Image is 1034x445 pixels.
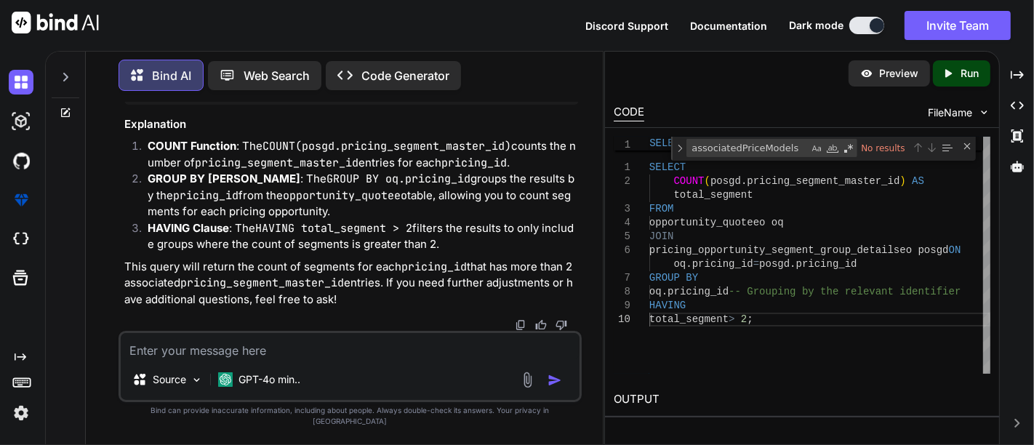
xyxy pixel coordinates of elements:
[649,286,662,297] span: oq
[860,67,873,80] img: preview
[218,372,233,387] img: GPT-4o mini
[649,313,729,325] span: total_segment
[690,20,767,32] span: Documentation
[614,271,630,285] div: 7
[978,106,990,119] img: chevron down
[686,272,699,284] span: BY
[912,142,923,153] div: Previous Match (Shift+Enter)
[649,230,674,242] span: JOIN
[687,140,809,156] textarea: Find
[585,18,668,33] button: Discord Support
[262,139,511,153] code: COUNT(posgd.pricing_segment_master_id)
[148,220,579,253] p: : The filters the results to only include groups where the count of segments is greater than 2.
[148,139,236,153] strong: COUNT Function
[148,138,579,171] p: : The counts the number of entries for each .
[153,372,186,387] p: Source
[326,172,470,186] code: GROUP BY oq.pricing_id
[690,18,767,33] button: Documentation
[649,203,674,215] span: FROM
[515,319,526,331] img: copy
[614,299,630,313] div: 9
[879,66,918,81] p: Preview
[124,259,579,308] p: This query will return the count of segments for each that has more than 2 associated entries. If...
[614,138,630,152] span: 1
[548,373,562,388] img: icon
[796,258,857,270] span: pricing_id
[614,244,630,257] div: 6
[180,276,344,290] code: pricing_segment_master_id
[9,109,33,134] img: darkAi-studio
[614,202,630,216] div: 3
[614,285,630,299] div: 8
[748,175,900,187] span: pricing_segment_master_id
[741,175,747,187] span: .
[789,18,843,33] span: Dark mode
[152,67,191,84] p: Bind AI
[401,260,467,274] code: pricing_id
[556,319,567,331] img: dislike
[173,188,239,203] code: pricing_id
[741,313,747,325] span: 2
[649,161,686,173] span: SELECT
[671,137,976,161] div: Find / Replace
[9,148,33,173] img: githubDark
[692,258,753,270] span: pricing_id
[239,372,300,387] p: GPT-4o min..
[9,227,33,252] img: cloudideIcon
[928,105,972,120] span: FileName
[124,116,579,133] h3: Explanation
[191,374,203,386] img: Pick Models
[9,188,33,212] img: premium
[729,286,961,297] span: -- Grouping by the relevant identifier
[441,156,507,170] code: pricing_id
[605,382,999,417] h2: OUTPUT
[649,300,686,311] span: HAVING
[662,286,668,297] span: .
[931,244,949,256] span: sgd
[614,230,630,244] div: 5
[148,221,229,235] strong: HAVING Clause
[760,258,790,270] span: posgd
[614,104,644,121] div: CODE
[119,405,582,427] p: Bind can provide inaccurate information, including about people. Always double-check its answers....
[900,175,906,187] span: )
[649,244,930,256] span: pricing_opportunity_segment_group_detailseo po
[674,175,705,187] span: COUNT
[649,217,784,228] span: opportunity_quoteeo oq
[148,172,300,185] strong: GROUP BY [PERSON_NAME]
[961,140,973,152] div: Close (Escape)
[195,156,358,170] code: pricing_segment_master_id
[674,258,686,270] span: oq
[949,244,961,256] span: ON
[913,175,925,187] span: AS
[283,188,407,203] code: opportunity_quoteeo
[809,141,824,156] div: Match Case (Alt+C)
[614,313,630,326] div: 10
[673,137,686,161] div: Toggle Replace
[649,272,680,284] span: GROUP
[674,189,753,201] span: total_segment
[710,175,741,187] span: posgd
[9,401,33,425] img: settings
[361,67,449,84] p: Code Generator
[926,142,937,153] div: Next Match (Enter)
[649,137,686,149] span: SELECT
[9,70,33,95] img: darkChat
[255,221,412,236] code: HAVING total_segment > 2
[519,372,536,388] img: attachment
[535,319,547,331] img: like
[841,141,856,156] div: Use Regular Expression (Alt+R)
[825,141,840,156] div: Match Whole Word (Alt+W)
[729,313,735,325] span: >
[705,175,710,187] span: (
[244,67,310,84] p: Web Search
[939,140,955,156] div: Find in Selection (Alt+L)
[148,171,579,220] p: : The groups the results by the from the table, allowing you to count segments for each pricing o...
[614,175,630,188] div: 2
[668,286,729,297] span: pricing_id
[614,216,630,230] div: 4
[748,313,753,325] span: ;
[686,258,692,270] span: .
[961,66,979,81] p: Run
[790,258,796,270] span: .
